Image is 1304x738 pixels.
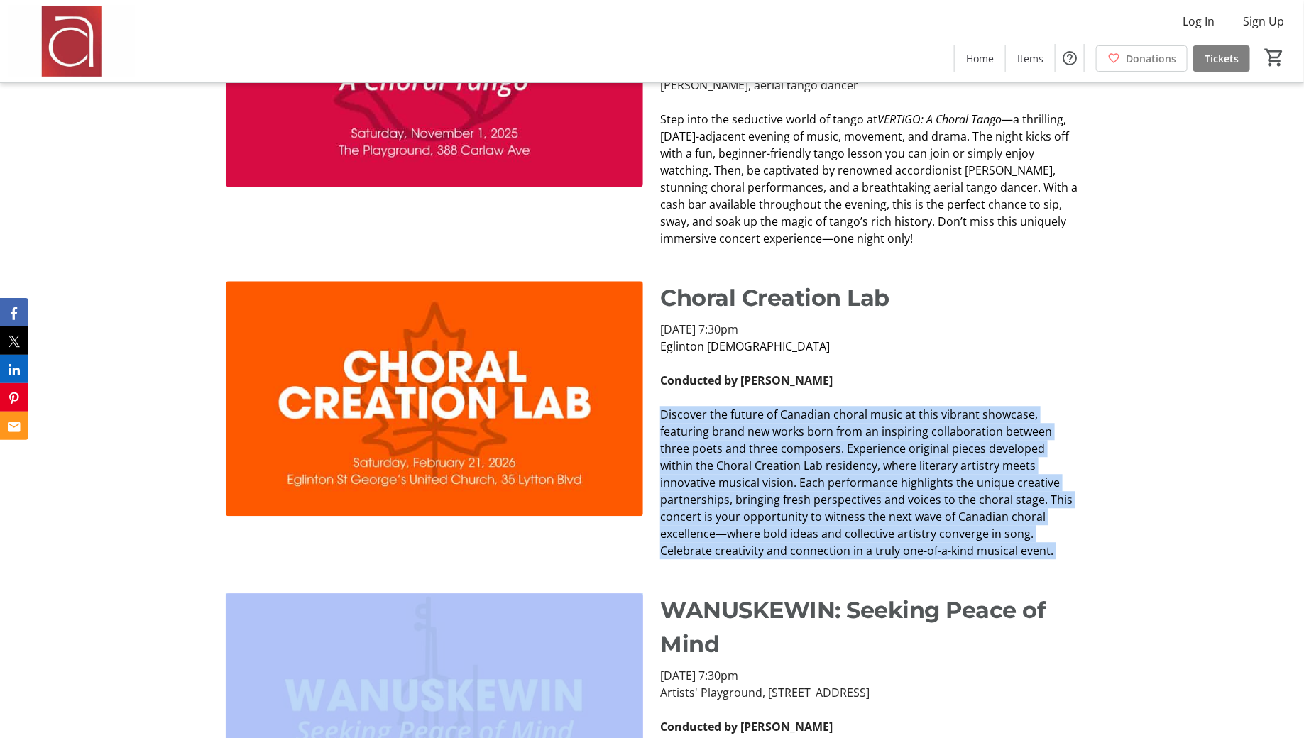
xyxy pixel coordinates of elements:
[660,321,1078,338] p: [DATE] 7:30pm
[1193,45,1250,72] a: Tickets
[660,684,1078,701] p: Artists' Playground, [STREET_ADDRESS]
[660,111,1078,246] span: —a thrilling, [DATE]-adjacent evening of music, movement, and drama. The night kicks off with a f...
[660,281,1078,315] p: Choral Creation Lab
[1056,44,1084,72] button: Help
[1171,10,1226,33] button: Log In
[1126,51,1176,66] span: Donations
[966,51,994,66] span: Home
[660,407,1073,558] span: Discover the future of Canadian choral music at this vibrant showcase, featuring brand new works ...
[226,281,643,516] img: undefined
[955,45,1005,72] a: Home
[1183,13,1215,30] span: Log In
[660,373,833,388] strong: Conducted by [PERSON_NAME]
[660,77,1078,94] p: [PERSON_NAME], aerial tango dancer
[1232,10,1295,33] button: Sign Up
[1261,45,1287,70] button: Cart
[660,667,1078,684] p: [DATE] 7:30pm
[1006,45,1055,72] a: Items
[1017,51,1043,66] span: Items
[660,719,833,734] strong: Conducted by [PERSON_NAME]
[9,6,135,77] img: Amadeus Choir of Greater Toronto 's Logo
[1243,13,1284,30] span: Sign Up
[1205,51,1239,66] span: Tickets
[1096,45,1188,72] a: Donations
[660,338,830,354] span: Eglinton [DEMOGRAPHIC_DATA]
[877,111,1002,127] em: VERTIGO: A Choral Tango
[660,111,877,127] span: Step into the seductive world of tango at
[660,593,1078,661] p: WANUSKEWIN: Seeking Peace of Mind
